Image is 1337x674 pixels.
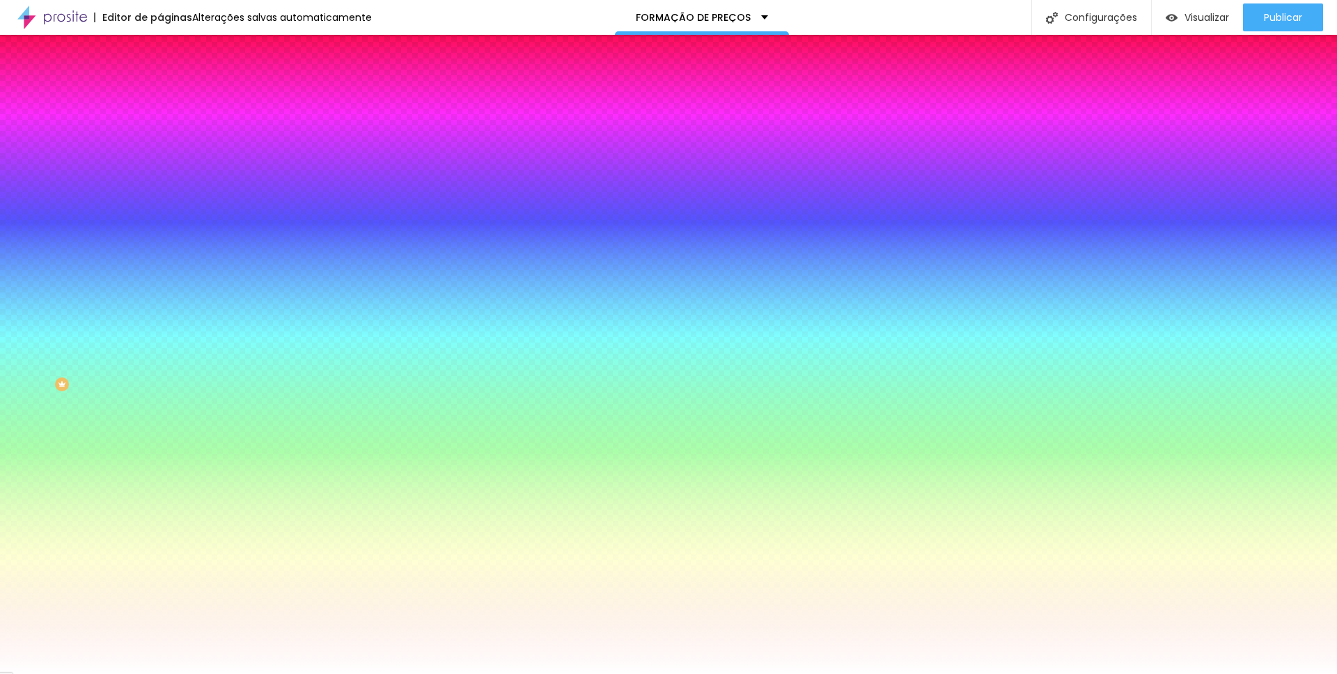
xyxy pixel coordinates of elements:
[1152,3,1243,31] button: Visualizar
[1264,12,1302,23] span: Publicar
[1046,12,1058,24] img: Icone
[1243,3,1323,31] button: Publicar
[1166,12,1178,24] img: view-1.svg
[636,13,751,22] p: FORMAÇÃO DE PREÇOS
[94,13,192,22] div: Editor de páginas
[1184,12,1229,23] span: Visualizar
[192,13,372,22] div: Alterações salvas automaticamente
